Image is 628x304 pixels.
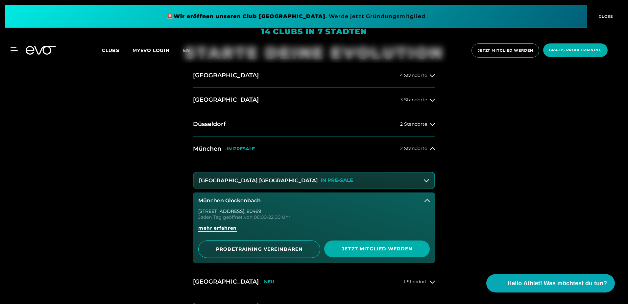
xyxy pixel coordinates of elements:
span: 1 Standort [404,279,427,284]
div: [STREET_ADDRESS] , 80469 [198,209,430,214]
span: 2 Standorte [400,122,427,127]
button: MünchenIN PRESALE2 Standorte [193,137,435,161]
button: Hallo Athlet! Was möchtest du tun? [486,274,615,292]
div: Jeden Tag geöffnet von 06:00-22:00 Uhr [198,215,430,219]
button: [GEOGRAPHIC_DATA]3 Standorte [193,88,435,112]
a: Clubs [102,47,133,53]
a: mehr erfahren [198,225,430,237]
button: Düsseldorf2 Standorte [193,112,435,137]
span: en [183,47,190,53]
a: Gratis Probetraining [541,43,610,58]
span: Clubs [102,47,119,53]
span: Hallo Athlet! Was möchtest du tun? [507,279,607,288]
p: IN PRESALE [227,146,255,152]
span: Gratis Probetraining [549,47,602,53]
h2: [GEOGRAPHIC_DATA] [193,71,259,80]
h3: München Glockenbach [198,198,261,204]
a: PROBETRAINING VEREINBAREN [198,241,320,258]
button: [GEOGRAPHIC_DATA]4 Standorte [193,63,435,88]
h2: [GEOGRAPHIC_DATA] [193,278,259,286]
a: MYEVO LOGIN [133,47,170,53]
h3: [GEOGRAPHIC_DATA] [GEOGRAPHIC_DATA] [199,178,318,184]
span: 3 Standorte [400,97,427,102]
p: IN PRE-SALE [321,178,353,183]
span: PROBETRAINING VEREINBAREN [214,246,304,253]
button: [GEOGRAPHIC_DATA] [GEOGRAPHIC_DATA]IN PRE-SALE [194,172,434,189]
h2: Düsseldorf [193,120,226,128]
span: Jetzt Mitglied werden [478,48,533,53]
h2: [GEOGRAPHIC_DATA] [193,96,259,104]
a: Jetzt Mitglied werden [470,43,541,58]
button: [GEOGRAPHIC_DATA]NEU1 Standort [193,270,435,294]
span: 4 Standorte [400,73,427,78]
h2: München [193,145,221,153]
button: CLOSE [587,5,623,28]
span: mehr erfahren [198,225,237,232]
p: NEU [264,279,274,285]
span: CLOSE [597,13,613,19]
a: Jetzt Mitglied werden [324,241,430,258]
span: 2 Standorte [400,146,427,151]
span: Jetzt Mitglied werden [340,245,414,252]
a: en [183,47,198,54]
button: München Glockenbach [193,192,435,209]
